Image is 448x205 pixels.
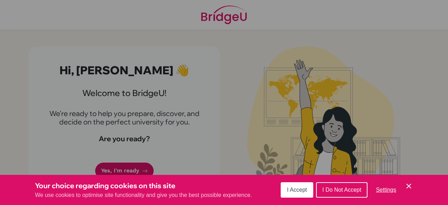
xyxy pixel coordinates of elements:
button: Settings [370,183,402,197]
span: Settings [376,187,396,193]
h3: Your choice regarding cookies on this site [35,180,252,191]
button: I Accept [281,182,313,198]
button: I Do Not Accept [316,182,367,198]
span: I Accept [287,187,307,193]
button: Save and close [405,182,413,190]
p: We use cookies to optimise site functionality and give you the best possible experience. [35,191,252,199]
span: I Do Not Accept [322,187,361,193]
